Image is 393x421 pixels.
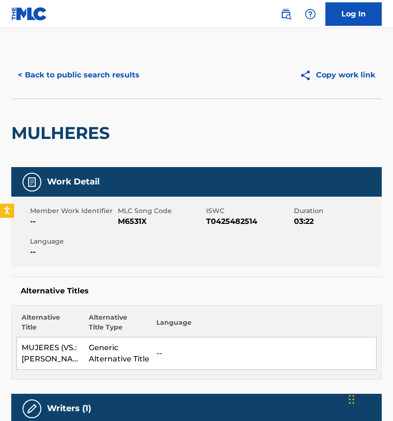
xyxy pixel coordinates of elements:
[277,5,295,23] a: Public Search
[30,246,116,258] span: --
[280,8,292,20] img: search
[84,337,152,370] td: Generic Alternative Title
[294,206,379,216] span: Duration
[206,216,292,227] span: T0425482514
[118,216,203,227] span: M6531X
[84,313,152,337] th: Alternative Title Type
[346,376,393,421] iframe: Chat Widget
[30,216,116,227] span: --
[206,206,292,216] span: ISWC
[293,63,382,87] button: Copy work link
[47,176,100,187] h5: Work Detail
[17,337,85,370] td: MUJERES (VS.: [PERSON_NAME])
[30,237,116,246] span: Language
[305,8,316,20] img: help
[300,69,316,81] img: Copy work link
[118,206,203,216] span: MLC Song Code
[30,206,116,216] span: Member Work Identifier
[11,122,115,144] h2: MULHERES
[11,7,47,21] img: MLC Logo
[349,385,354,413] div: Drag
[325,2,382,26] a: Log In
[26,176,38,188] img: Work Detail
[11,63,146,87] button: < Back to public search results
[17,313,85,337] th: Alternative Title
[21,286,372,296] h5: Alternative Titles
[152,337,377,370] td: --
[47,403,91,414] h5: Writers (1)
[294,216,379,227] span: 03:22
[301,5,320,23] div: Help
[152,313,377,337] th: Language
[26,403,38,414] img: Writers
